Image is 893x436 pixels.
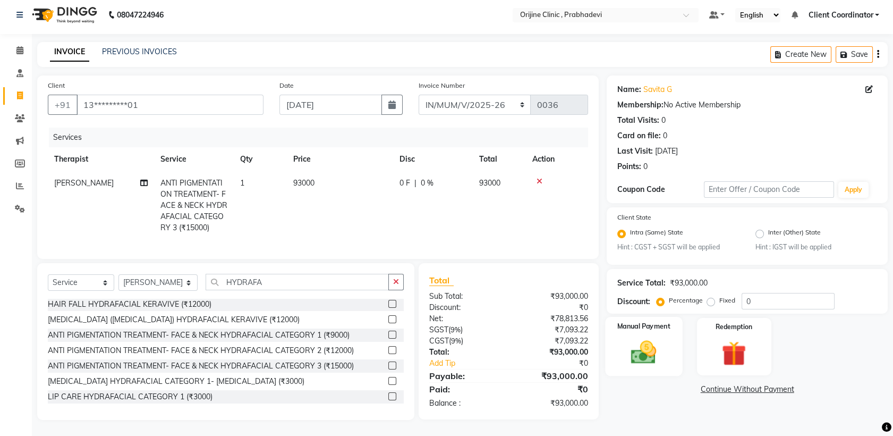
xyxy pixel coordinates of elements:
[643,84,672,95] a: Savita G
[509,383,597,396] div: ₹0
[838,182,869,198] button: Apply
[399,178,410,189] span: 0 F
[421,336,509,347] div: ( )
[617,184,704,195] div: Coupon Code
[808,10,873,21] span: Client Coordinator
[661,115,666,126] div: 0
[617,99,877,111] div: No Active Membership
[509,398,597,409] div: ₹93,000.00
[421,358,523,369] a: Add Tip
[755,242,877,252] small: Hint : IGST will be applied
[670,278,708,289] div: ₹93,000.00
[102,47,177,56] a: PREVIOUS INVOICES
[48,376,304,387] div: [MEDICAL_DATA] HYDRAFACIAL CATEGORY 1- [MEDICAL_DATA] (₹3000)
[414,178,416,189] span: |
[421,313,509,324] div: Net:
[48,81,65,90] label: Client
[479,178,500,188] span: 93000
[48,314,300,325] div: [MEDICAL_DATA] ([MEDICAL_DATA]) HYDRAFACIAL KERAVIVE (₹12000)
[287,147,393,171] th: Price
[617,84,641,95] div: Name:
[617,99,664,111] div: Membership:
[473,147,526,171] th: Total
[770,46,831,63] button: Create New
[617,242,739,252] small: Hint : CGST + SGST will be applied
[160,178,227,232] span: ANTI PIGMENTATION TREATMENT- FACE & NECK HYDRAFACIAL CATEGORY 3 (₹15000)
[48,95,78,115] button: +91
[421,347,509,358] div: Total:
[421,383,509,396] div: Paid:
[617,130,661,141] div: Card on file:
[54,178,114,188] span: [PERSON_NAME]
[421,398,509,409] div: Balance :
[421,291,509,302] div: Sub Total:
[50,43,89,62] a: INVOICE
[293,178,314,188] span: 93000
[419,81,465,90] label: Invoice Number
[617,322,670,332] label: Manual Payment
[48,147,154,171] th: Therapist
[509,302,597,313] div: ₹0
[655,146,678,157] div: [DATE]
[48,299,211,310] div: HAIR FALL HYDRAFACIAL KERAVIVE (₹12000)
[630,228,683,240] label: Intra (Same) State
[617,146,653,157] div: Last Visit:
[234,147,287,171] th: Qty
[76,95,263,115] input: Search by Name/Mobile/Email/Code
[421,324,509,336] div: ( )
[714,338,754,368] img: _gift.svg
[240,178,244,188] span: 1
[617,115,659,126] div: Total Visits:
[49,128,596,147] div: Services
[429,336,449,346] span: CGST
[617,213,651,222] label: Client State
[451,337,461,345] span: 9%
[643,161,648,172] div: 0
[421,370,509,382] div: Payable:
[429,275,454,286] span: Total
[450,325,461,334] span: 9%
[663,130,667,141] div: 0
[421,178,433,189] span: 0 %
[617,278,666,289] div: Service Total:
[509,370,597,382] div: ₹93,000.00
[429,325,448,334] span: SGST
[768,228,821,240] label: Inter (Other) State
[48,345,354,356] div: ANTI PIGMENTATION TREATMENT- FACE & NECK HYDRAFACIAL CATEGORY 2 (₹12000)
[48,391,212,403] div: LIP CARE HYDRAFACIAL CATEGORY 1 (₹3000)
[393,147,473,171] th: Disc
[48,360,354,372] div: ANTI PIGMENTATION TREATMENT- FACE & NECK HYDRAFACIAL CATEGORY 3 (₹15000)
[623,338,665,367] img: _cash.svg
[669,296,703,305] label: Percentage
[523,358,596,369] div: ₹0
[421,302,509,313] div: Discount:
[279,81,294,90] label: Date
[526,147,588,171] th: Action
[206,274,389,290] input: Search or Scan
[719,296,735,305] label: Fixed
[509,291,597,302] div: ₹93,000.00
[704,181,834,198] input: Enter Offer / Coupon Code
[154,147,234,171] th: Service
[836,46,873,63] button: Save
[509,347,597,358] div: ₹93,000.00
[609,384,886,395] a: Continue Without Payment
[617,161,641,172] div: Points:
[509,324,597,336] div: ₹7,093.22
[48,330,350,341] div: ANTI PIGMENTATION TREATMENT- FACE & NECK HYDRAFACIAL CATEGORY 1 (₹9000)
[617,296,650,307] div: Discount:
[509,313,597,324] div: ₹78,813.56
[509,336,597,347] div: ₹7,093.22
[716,322,752,332] label: Redemption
